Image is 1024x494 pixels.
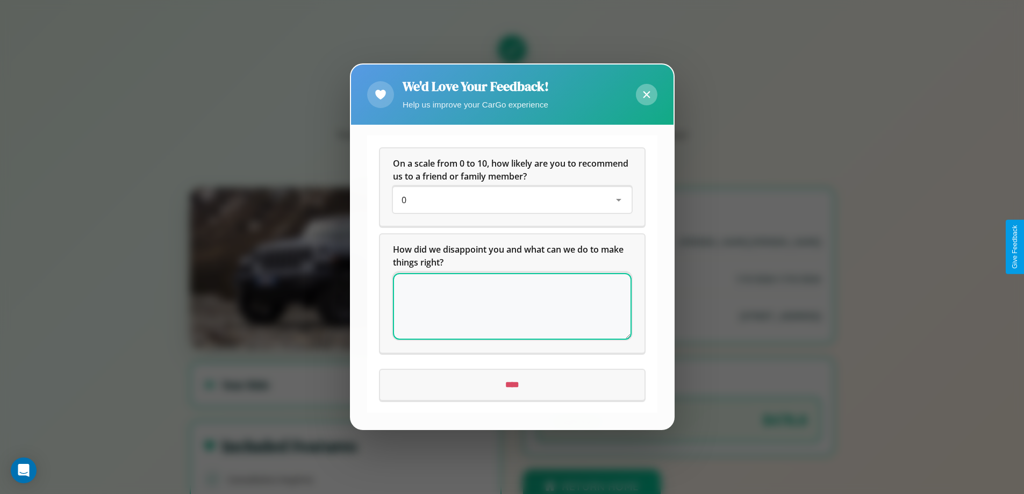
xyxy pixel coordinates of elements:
[393,244,626,269] span: How did we disappoint you and what can we do to make things right?
[393,157,632,183] h5: On a scale from 0 to 10, how likely are you to recommend us to a friend or family member?
[403,77,549,95] h2: We'd Love Your Feedback!
[403,97,549,112] p: Help us improve your CarGo experience
[402,195,406,206] span: 0
[393,158,631,183] span: On a scale from 0 to 10, how likely are you to recommend us to a friend or family member?
[1011,225,1019,269] div: Give Feedback
[380,149,645,226] div: On a scale from 0 to 10, how likely are you to recommend us to a friend or family member?
[11,457,37,483] div: Open Intercom Messenger
[393,188,632,213] div: On a scale from 0 to 10, how likely are you to recommend us to a friend or family member?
